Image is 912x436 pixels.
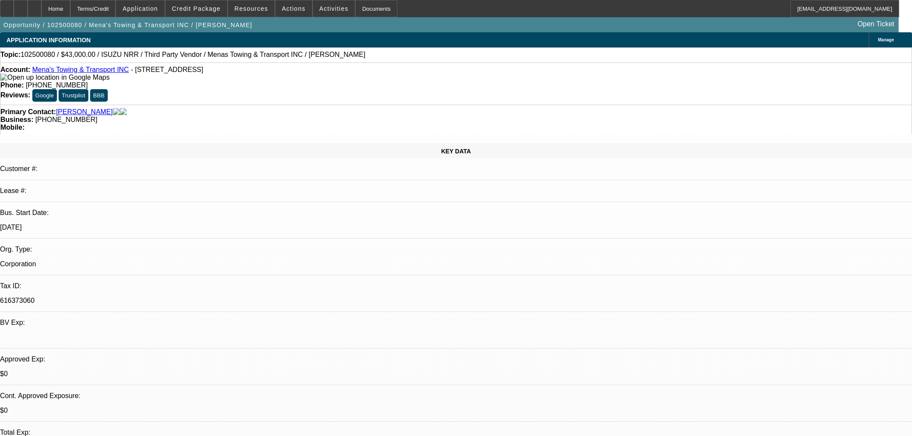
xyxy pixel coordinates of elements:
span: 102500080 / $43,000.00 / ISUZU NRR / Third Party Vendor / Menas Towing & Transport INC / [PERSON_... [21,51,365,59]
strong: Topic: [0,51,21,59]
img: facebook-icon.png [113,108,120,116]
img: Open up location in Google Maps [0,74,109,81]
strong: Account: [0,66,30,73]
button: Resources [228,0,275,17]
button: Application [116,0,164,17]
span: [PHONE_NUMBER] [35,116,97,123]
a: Mena's Towing & Transport INC [32,66,129,73]
a: Open Ticket [854,17,898,31]
span: Credit Package [172,5,221,12]
span: Manage [878,37,894,42]
span: Activities [319,5,349,12]
button: Credit Package [166,0,227,17]
button: Trustpilot [59,89,88,102]
strong: Reviews: [0,91,30,99]
img: linkedin-icon.png [120,108,127,116]
span: - [STREET_ADDRESS] [131,66,203,73]
span: APPLICATION INFORMATION [6,37,91,44]
strong: Primary Contact: [0,108,56,116]
a: View Google Maps [0,74,109,81]
span: Resources [234,5,268,12]
span: Opportunity / 102500080 / Mena's Towing & Transport INC / [PERSON_NAME] [3,22,253,28]
button: BBB [90,89,108,102]
span: [PHONE_NUMBER] [26,81,88,89]
span: KEY DATA [441,148,471,155]
button: Activities [313,0,355,17]
button: Google [32,89,57,102]
strong: Phone: [0,81,24,89]
span: Application [122,5,158,12]
span: Actions [282,5,306,12]
button: Actions [275,0,312,17]
a: [PERSON_NAME] [56,108,113,116]
strong: Business: [0,116,33,123]
strong: Mobile: [0,124,25,131]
